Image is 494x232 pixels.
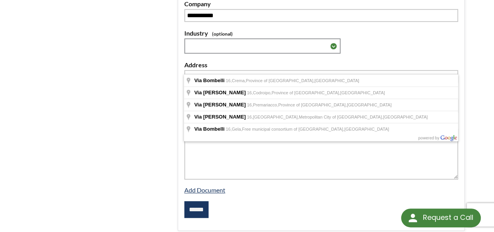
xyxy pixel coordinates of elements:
span: 16, [226,78,232,83]
label: Industry [184,28,458,38]
span: Province of [GEOGRAPHIC_DATA], [278,103,347,107]
span: Province of [GEOGRAPHIC_DATA], [271,90,340,95]
span: [GEOGRAPHIC_DATA] [383,115,428,119]
span: [GEOGRAPHIC_DATA] [344,127,389,131]
div: Request a Call [423,209,473,227]
span: [GEOGRAPHIC_DATA] [314,78,359,83]
span: Via Bombelli [194,126,225,132]
span: 16, [247,90,253,95]
span: Province of [GEOGRAPHIC_DATA], [246,78,314,83]
span: Codroipo, [253,90,272,95]
img: round button [407,212,419,224]
span: Via [PERSON_NAME] [194,102,246,108]
span: 16, [247,103,253,107]
span: 16, [226,127,232,131]
span: Gela, [232,127,242,131]
span: 16, [247,115,253,119]
span: Via [PERSON_NAME] [194,90,246,95]
span: Via Bombelli [194,77,225,83]
span: Crema, [232,78,246,83]
a: Add Document [184,186,225,194]
span: [GEOGRAPHIC_DATA], [253,115,299,119]
span: Via [PERSON_NAME] [194,114,246,120]
span: [GEOGRAPHIC_DATA] [347,103,392,107]
span: Free municipal consortium of [GEOGRAPHIC_DATA], [242,127,344,131]
span: [GEOGRAPHIC_DATA] [340,90,385,95]
span: Premariacco, [253,103,278,107]
span: Metropolitan City of [GEOGRAPHIC_DATA], [299,115,383,119]
div: Request a Call [401,209,481,227]
label: Address [184,60,458,70]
